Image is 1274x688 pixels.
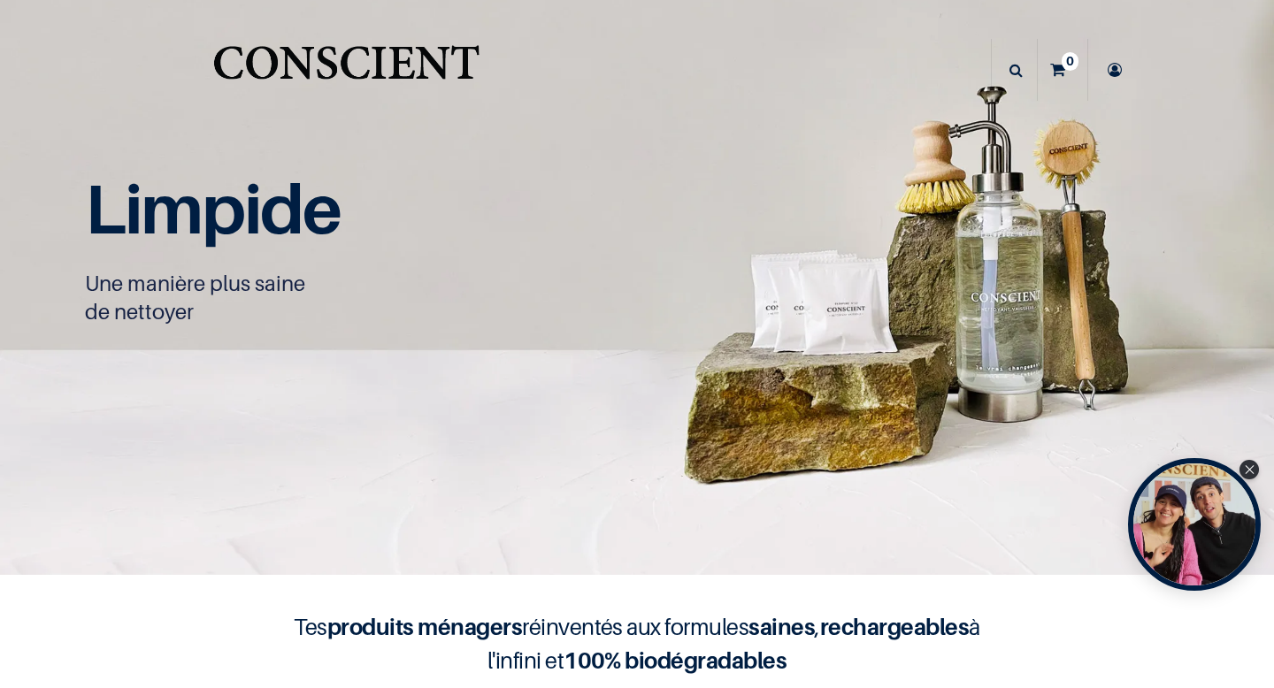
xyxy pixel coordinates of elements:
span: Limpide [85,167,341,249]
a: 0 [1038,39,1087,101]
div: Open Tolstoy widget [1128,458,1261,591]
a: Logo of Conscient [210,35,483,105]
b: saines [748,613,815,640]
sup: 0 [1062,52,1078,70]
div: Tolstoy bubble widget [1128,458,1261,591]
b: 100% biodégradables [564,646,787,674]
div: Close Tolstoy widget [1239,460,1259,479]
b: rechargeables [820,613,969,640]
img: Conscient [210,35,483,105]
div: Open Tolstoy [1128,458,1261,591]
h4: Tes réinventés aux formules , à l'infini et [283,610,991,677]
b: produits ménagers [327,613,522,640]
p: Une manière plus saine de nettoyer [85,270,660,326]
